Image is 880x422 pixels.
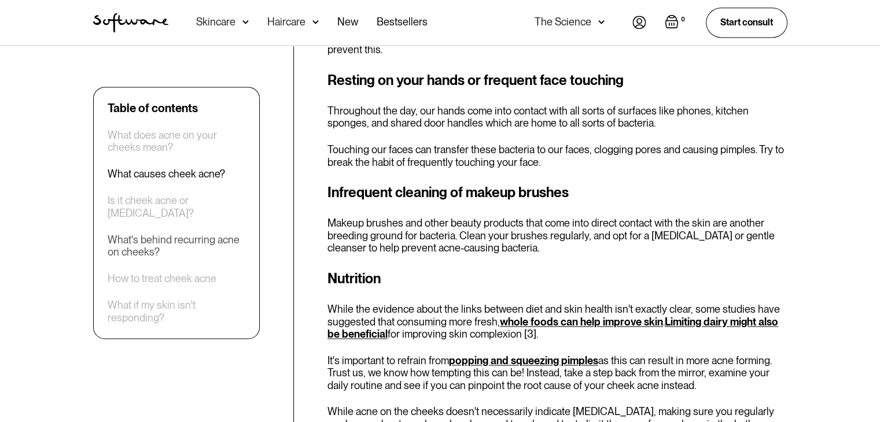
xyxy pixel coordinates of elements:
[108,129,245,154] a: What does acne on your cheeks mean?
[242,16,249,28] img: arrow down
[108,273,216,286] a: How to treat cheek acne
[93,13,168,32] img: Software Logo
[327,354,787,392] p: It's important to refrain from as this can result in more acne forming. Trust us, we know how tem...
[312,16,319,28] img: arrow down
[327,70,787,91] h3: Resting on your hands or frequent face touching
[267,16,305,28] div: Haircare
[327,303,787,340] p: While the evidence about the links between diet and skin health isn't exactly clear, some studies...
[327,105,787,129] p: Throughout the day, our hands come into contact with all sorts of surfaces like phones, kitchen s...
[108,101,198,115] div: Table of contents
[108,299,245,324] a: What if my skin isn't responding?
[679,14,687,25] div: 0
[327,143,787,168] p: Touching our faces can transfer these bacteria to our faces, clogging pores and causing pimples. ...
[327,316,778,340] a: Limiting dairy might also be beneficial
[665,14,687,31] a: Open empty cart
[449,354,598,367] a: popping and squeezing pimples
[93,13,168,32] a: home
[108,195,245,220] a: Is it cheek acne or [MEDICAL_DATA]?
[327,217,787,254] p: Makeup brushes and other beauty products that come into direct contact with the skin are another ...
[327,268,787,289] h3: Nutrition
[196,16,235,28] div: Skincare
[108,234,245,258] a: What's behind recurring acne on cheeks?
[706,8,787,37] a: Start consult
[327,182,787,203] h3: Infrequent cleaning of makeup brushes
[598,16,605,28] img: arrow down
[108,168,225,181] a: What causes cheek acne?
[535,16,591,28] div: The Science
[500,316,663,328] a: whole foods can help improve skin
